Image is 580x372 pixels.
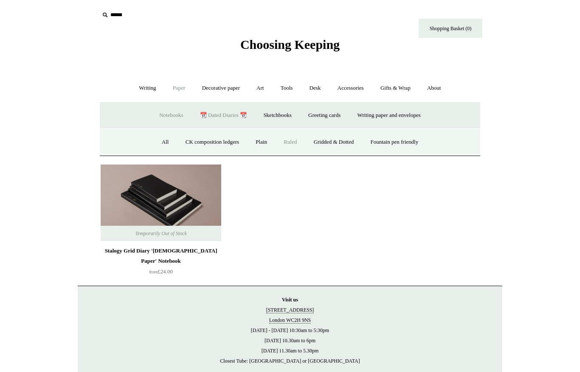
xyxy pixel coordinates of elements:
a: All [154,131,177,153]
a: Decorative paper [194,77,248,99]
a: Shopping Basket (0) [419,19,482,38]
img: Stalogy Grid Diary 'Bible Paper' Notebook [101,165,221,241]
a: Gifts & Wrap [373,77,418,99]
a: 📆 Dated Diaries 📆 [192,104,254,127]
a: Stalogy Grid Diary '[DEMOGRAPHIC_DATA] Paper' Notebook from£24.00 [101,246,221,281]
strong: Visit us [282,297,298,303]
a: Greeting cards [301,104,348,127]
a: Sketchbooks [256,104,299,127]
p: [DATE] - [DATE] 10:30am to 5:30pm [DATE] 10.30am to 6pm [DATE] 11.30am to 5.30pm Closest Tube: [G... [86,295,494,366]
a: Writing paper and envelopes [350,104,428,127]
a: Choosing Keeping [240,44,340,50]
a: CK composition ledgers [178,131,247,153]
a: Writing [132,77,164,99]
a: Stalogy Grid Diary 'Bible Paper' Notebook Stalogy Grid Diary 'Bible Paper' Notebook Temporarily O... [101,165,221,241]
a: Desk [302,77,329,99]
a: Tools [273,77,301,99]
a: Ruled [276,131,304,153]
a: Fountain pen friendly [363,131,426,153]
span: £24.00 [149,268,173,275]
div: Stalogy Grid Diary '[DEMOGRAPHIC_DATA] Paper' Notebook [103,246,219,266]
a: About [420,77,449,99]
span: Temporarily Out of Stock [127,226,195,241]
span: Choosing Keeping [240,37,340,51]
a: Accessories [330,77,372,99]
a: Art [249,77,271,99]
a: Plain [248,131,275,153]
a: Notebooks [152,104,191,127]
span: from [149,270,158,274]
a: Gridded & Dotted [306,131,362,153]
a: Paper [165,77,193,99]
